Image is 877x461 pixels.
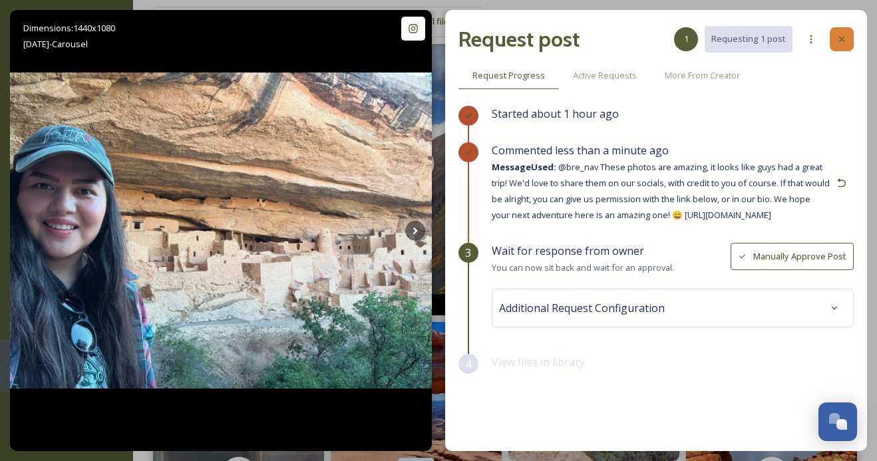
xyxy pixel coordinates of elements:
[731,243,854,270] button: Manually Approve Post
[705,26,792,52] button: Requesting 1 post
[818,402,857,441] button: Open Chat
[492,143,669,158] span: Commented less than a minute ago
[458,23,580,55] h2: Request post
[684,33,689,45] span: 1
[10,73,432,388] img: Adventuring on repeat 😅 Cuando decidimos explorar el estado 🫣 Rojelio quedó impresionado con la c...
[23,22,115,34] span: Dimensions: 1440 x 1080
[492,161,830,221] span: @bre_nav These photos are amazing, it looks like guys had a great trip! We'd love to share them o...
[665,69,740,82] span: More From Creator
[492,161,556,173] strong: Message Used:
[573,69,637,82] span: Active Requests
[492,106,619,121] span: Started about 1 hour ago
[492,261,674,273] span: You can now sit back and wait for an approval.
[23,38,88,50] span: [DATE] - Carousel
[465,356,471,372] span: 4
[499,300,665,316] span: Additional Request Configuration
[472,69,545,82] span: Request Progress
[492,243,644,258] span: Wait for response from owner
[492,355,585,369] span: View files in library
[465,245,471,261] span: 3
